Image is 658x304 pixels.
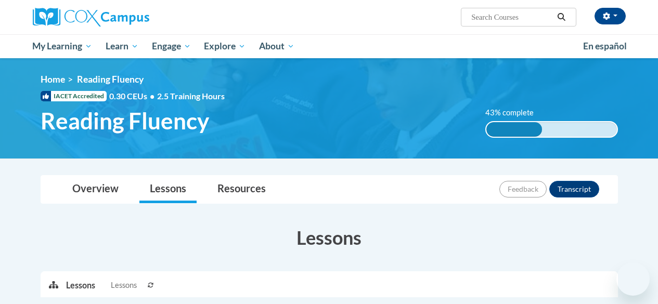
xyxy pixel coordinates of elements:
[150,91,154,101] span: •
[583,41,627,51] span: En español
[470,11,553,23] input: Search Courses
[62,176,129,203] a: Overview
[485,107,545,118] label: 43% complete
[32,40,92,52] span: My Learning
[549,181,599,197] button: Transcript
[33,8,220,27] a: Cox Campus
[259,40,294,52] span: About
[26,34,99,58] a: My Learning
[33,8,149,27] img: Cox Campus
[66,280,95,291] p: Lessons
[77,74,144,85] span: Reading Fluency
[109,90,157,102] span: 0.30 CEUs
[41,107,209,135] span: Reading Fluency
[204,40,246,52] span: Explore
[197,34,252,58] a: Explore
[157,91,225,101] span: 2.5 Training Hours
[106,40,138,52] span: Learn
[486,122,543,137] div: 43% complete
[207,176,276,203] a: Resources
[252,34,301,58] a: About
[616,262,650,296] iframe: Button to launch messaging window
[553,11,569,23] button: Search
[41,91,107,101] span: IACET Accredited
[576,35,634,57] a: En español
[41,224,618,250] h3: Lessons
[595,8,626,24] button: Account Settings
[41,74,65,85] a: Home
[139,176,197,203] a: Lessons
[25,34,634,58] div: Main menu
[111,280,137,291] span: Lessons
[99,34,145,58] a: Learn
[152,40,191,52] span: Engage
[499,181,547,197] button: Feedback
[145,34,198,58] a: Engage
